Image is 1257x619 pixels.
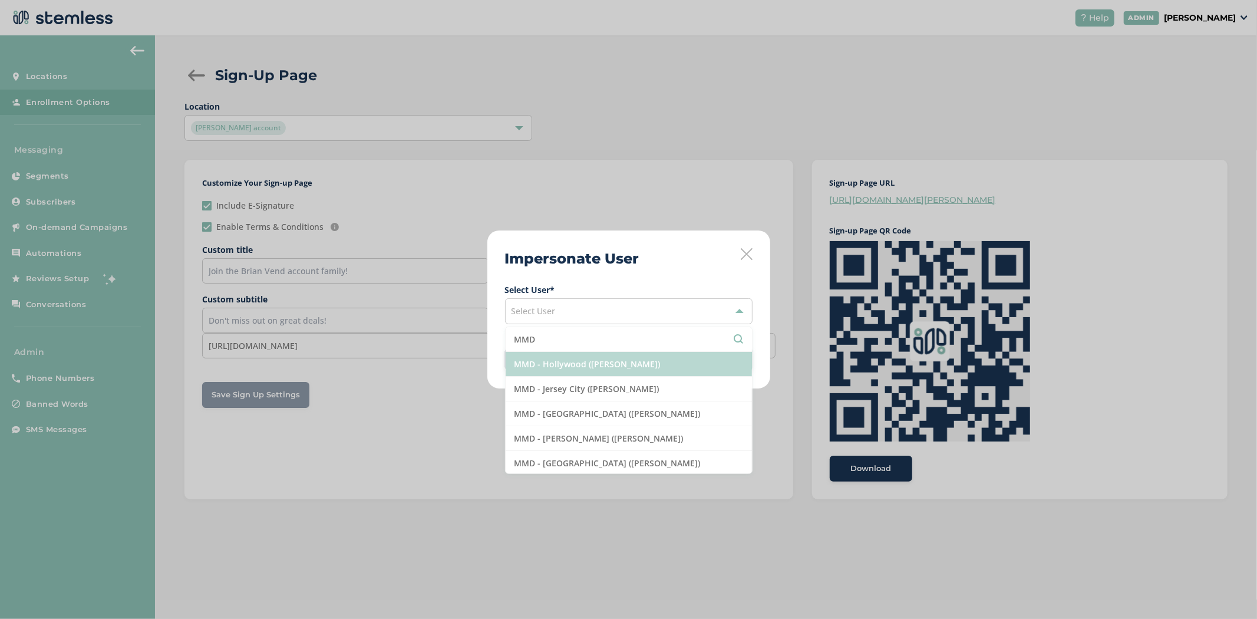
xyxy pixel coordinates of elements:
[506,352,752,377] li: MMD - Hollywood ([PERSON_NAME])
[1198,562,1257,619] iframe: Chat Widget
[512,305,556,317] span: Select User
[505,284,753,296] label: Select User
[506,451,752,476] li: MMD - [GEOGRAPHIC_DATA] ([PERSON_NAME])
[506,377,752,401] li: MMD - Jersey City ([PERSON_NAME])
[514,333,743,345] input: Search
[505,248,639,269] h2: Impersonate User
[506,401,752,426] li: MMD - [GEOGRAPHIC_DATA] ([PERSON_NAME])
[506,426,752,451] li: MMD - [PERSON_NAME] ([PERSON_NAME])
